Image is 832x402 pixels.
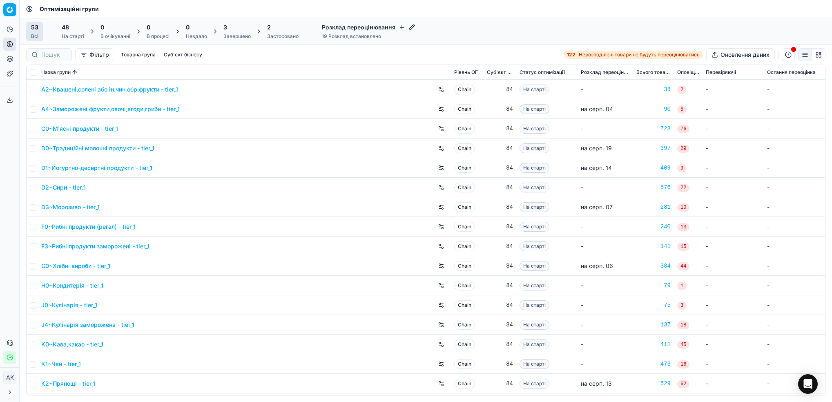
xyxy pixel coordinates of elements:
[703,335,764,354] td: -
[487,125,513,133] div: 84
[764,197,825,217] td: -
[636,183,671,192] div: 576
[267,23,271,31] span: 2
[454,281,475,290] span: Chain
[703,315,764,335] td: -
[677,223,689,231] span: 13
[677,282,687,290] span: 1
[223,23,227,31] span: 3
[764,99,825,119] td: -
[41,380,96,388] a: K2~Прянощі - tier_1
[636,125,671,133] a: 728
[487,183,513,192] div: 84
[520,183,549,192] span: На старті
[677,341,689,349] span: 45
[454,69,478,76] span: Рівень OГ
[161,50,205,60] button: Суб'єкт бізнесу
[703,374,764,393] td: -
[487,105,513,113] div: 84
[703,178,764,197] td: -
[71,68,79,76] button: Sorted by Назва групи ascending
[636,242,671,250] div: 141
[454,163,475,173] span: Chain
[520,241,549,251] span: На старті
[520,359,549,369] span: На старті
[520,124,549,134] span: На старті
[520,300,549,310] span: На старті
[100,33,130,40] div: В очікуванні
[41,125,118,133] a: C0~М'ясні продукти - tier_1
[454,124,475,134] span: Chain
[147,33,170,40] div: В процесі
[487,164,513,172] div: 84
[520,104,549,114] span: На старті
[636,105,671,113] a: 90
[677,86,687,94] span: 2
[520,69,565,76] span: Статус оптимізації
[454,261,475,271] span: Chain
[31,23,38,31] span: 53
[578,80,633,99] td: -
[578,354,633,374] td: -
[703,197,764,217] td: -
[578,237,633,256] td: -
[41,144,154,152] a: D0~Традиційні молочні продукти - tier_1
[41,301,97,309] a: J0~Кулінарія - tier_1
[454,222,475,232] span: Chain
[764,80,825,99] td: -
[706,48,775,61] button: Оновлення даних
[636,262,671,270] div: 384
[41,340,103,348] a: K0~Кава,какао - tier_1
[487,360,513,368] div: 84
[703,237,764,256] td: -
[118,50,159,60] button: Товарна група
[41,360,81,368] a: K1~Чай - tier_1
[636,340,671,348] a: 411
[100,23,104,31] span: 0
[487,242,513,250] div: 84
[677,164,687,172] span: 9
[677,145,689,153] span: 29
[322,33,415,40] div: 19 Розклад встановлено
[487,321,513,329] div: 84
[636,380,671,388] a: 529
[454,379,475,389] span: Chain
[454,300,475,310] span: Chain
[703,158,764,178] td: -
[223,33,251,40] div: Завершено
[636,144,671,152] a: 397
[454,104,475,114] span: Chain
[677,69,699,76] span: Оповіщення
[186,33,207,40] div: Невдало
[487,223,513,231] div: 84
[487,262,513,270] div: 84
[636,301,671,309] div: 75
[581,105,613,112] span: на серп. 04
[677,184,689,192] span: 22
[581,262,613,269] span: на серп. 06
[4,371,16,384] span: AK
[520,379,549,389] span: На старті
[677,243,689,251] span: 15
[322,23,415,31] h4: Розклад переоцінювання
[454,143,475,153] span: Chain
[636,360,671,368] a: 473
[487,85,513,94] div: 84
[764,119,825,138] td: -
[31,33,38,40] div: Всі
[581,203,613,210] span: на серп. 07
[41,223,136,231] a: F0~Рибні продукти (регал) - tier_1
[454,320,475,330] span: Chain
[41,203,100,211] a: D3~Морозиво - tier_1
[41,183,86,192] a: D2~Сири - tier_1
[636,203,671,211] div: 281
[764,374,825,393] td: -
[703,138,764,158] td: -
[764,158,825,178] td: -
[764,295,825,315] td: -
